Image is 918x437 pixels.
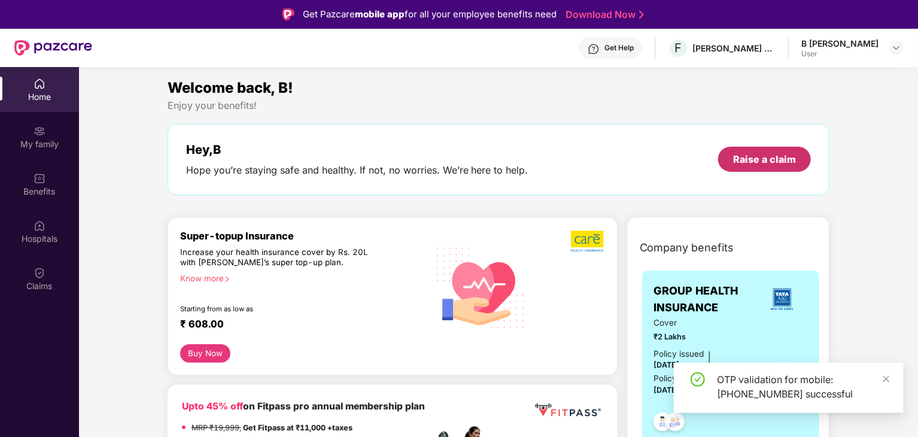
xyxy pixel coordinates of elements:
span: ₹2 Lakhs [654,331,736,343]
div: Starting from as low as [180,305,377,313]
div: Policy issued [654,348,704,360]
span: Company benefits [640,239,734,256]
span: [DATE] [654,386,680,394]
a: Download Now [566,8,640,21]
span: check-circle [691,372,705,387]
del: MRP ₹19,999, [191,423,241,432]
span: F [675,41,682,55]
span: right [224,276,230,283]
button: Buy Now [180,344,231,363]
div: Increase your health insurance cover by Rs. 20L with [PERSON_NAME]’s super top-up plan. [180,247,376,269]
span: Welcome back, B! [168,79,293,96]
b: Upto 45% off [182,400,243,412]
span: GROUP HEALTH INSURANCE [654,283,757,317]
strong: Get Fitpass at ₹11,000 +taxes [243,423,352,432]
img: svg+xml;base64,PHN2ZyB3aWR0aD0iMjAiIGhlaWdodD0iMjAiIHZpZXdCb3g9IjAgMCAyMCAyMCIgZmlsbD0ibm9uZSIgeG... [34,125,45,137]
img: svg+xml;base64,PHN2ZyB4bWxucz0iaHR0cDovL3d3dy53My5vcmcvMjAwMC9zdmciIHhtbG5zOnhsaW5rPSJodHRwOi8vd3... [428,233,534,341]
b: on Fitpass pro annual membership plan [182,400,425,412]
div: B [PERSON_NAME] [801,38,879,49]
div: Hey, B [186,142,528,157]
img: svg+xml;base64,PHN2ZyBpZD0iRHJvcGRvd24tMzJ4MzIiIHhtbG5zPSJodHRwOi8vd3d3LnczLm9yZy8yMDAwL3N2ZyIgd2... [892,43,901,53]
span: close [882,375,890,383]
div: Hope you’re staying safe and healthy. If not, no worries. We’re here to help. [186,164,528,177]
img: svg+xml;base64,PHN2ZyBpZD0iSG9tZSIgeG1sbnM9Imh0dHA6Ly93d3cudzMub3JnLzIwMDAvc3ZnIiB3aWR0aD0iMjAiIG... [34,78,45,90]
div: Super-topup Insurance [180,230,428,242]
div: Know more [180,274,421,282]
div: OTP validation for mobile: [PHONE_NUMBER] successful [717,372,889,401]
img: New Pazcare Logo [14,40,92,56]
img: fppp.png [533,399,603,421]
img: b5dec4f62d2307b9de63beb79f102df3.png [571,230,605,253]
div: Policy Expiry [654,372,703,385]
span: Cover [654,317,736,329]
div: ₹ 608.00 [180,318,416,332]
div: User [801,49,879,59]
div: Raise a claim [733,153,796,166]
strong: mobile app [355,8,405,20]
img: svg+xml;base64,PHN2ZyBpZD0iSGVscC0zMngzMiIgeG1sbnM9Imh0dHA6Ly93d3cudzMub3JnLzIwMDAvc3ZnIiB3aWR0aD... [588,43,600,55]
div: [PERSON_NAME] & [PERSON_NAME] Labs Private Limited [692,43,776,54]
span: [DATE] [654,360,680,369]
img: Logo [282,8,294,20]
div: Enjoy your benefits! [168,99,830,112]
img: insurerLogo [766,283,798,315]
div: Get Help [604,43,634,53]
div: Get Pazcare for all your employee benefits need [303,7,557,22]
img: svg+xml;base64,PHN2ZyBpZD0iSG9zcGl0YWxzIiB4bWxucz0iaHR0cDovL3d3dy53My5vcmcvMjAwMC9zdmciIHdpZHRoPS... [34,220,45,232]
img: icon [752,359,791,399]
img: Stroke [639,8,644,21]
img: svg+xml;base64,PHN2ZyBpZD0iQmVuZWZpdHMiIHhtbG5zPSJodHRwOi8vd3d3LnczLm9yZy8yMDAwL3N2ZyIgd2lkdGg9Ij... [34,172,45,184]
img: svg+xml;base64,PHN2ZyBpZD0iQ2xhaW0iIHhtbG5zPSJodHRwOi8vd3d3LnczLm9yZy8yMDAwL3N2ZyIgd2lkdGg9IjIwIi... [34,267,45,279]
